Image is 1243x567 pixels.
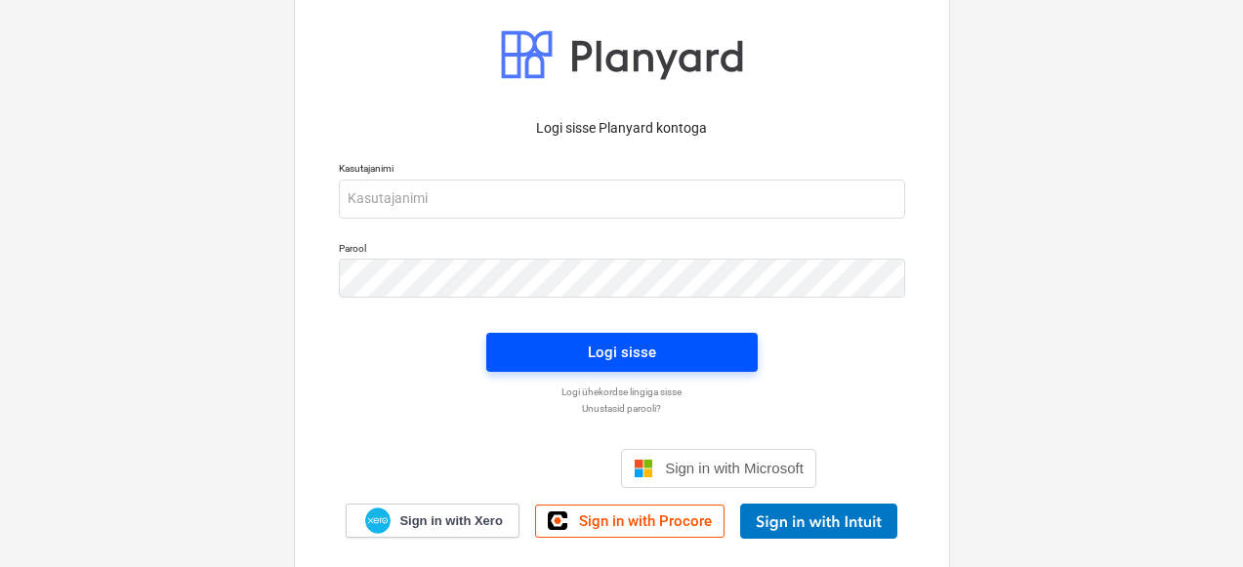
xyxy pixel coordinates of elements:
[339,162,905,179] p: Kasutajanimi
[365,507,391,534] img: Xero logo
[346,504,519,538] a: Sign in with Xero
[399,512,502,530] span: Sign in with Xero
[329,402,915,415] a: Unustasid parooli?
[339,180,905,219] input: Kasutajanimi
[665,460,804,476] span: Sign in with Microsoft
[579,512,712,530] span: Sign in with Procore
[339,242,905,259] p: Parool
[417,447,615,490] iframe: Sign in with Google Button
[339,118,905,139] p: Logi sisse Planyard kontoga
[634,459,653,478] img: Microsoft logo
[535,505,725,538] a: Sign in with Procore
[329,385,915,398] a: Logi ühekordse lingiga sisse
[588,340,656,365] div: Logi sisse
[486,333,758,372] button: Logi sisse
[1145,473,1243,567] iframe: Chat Widget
